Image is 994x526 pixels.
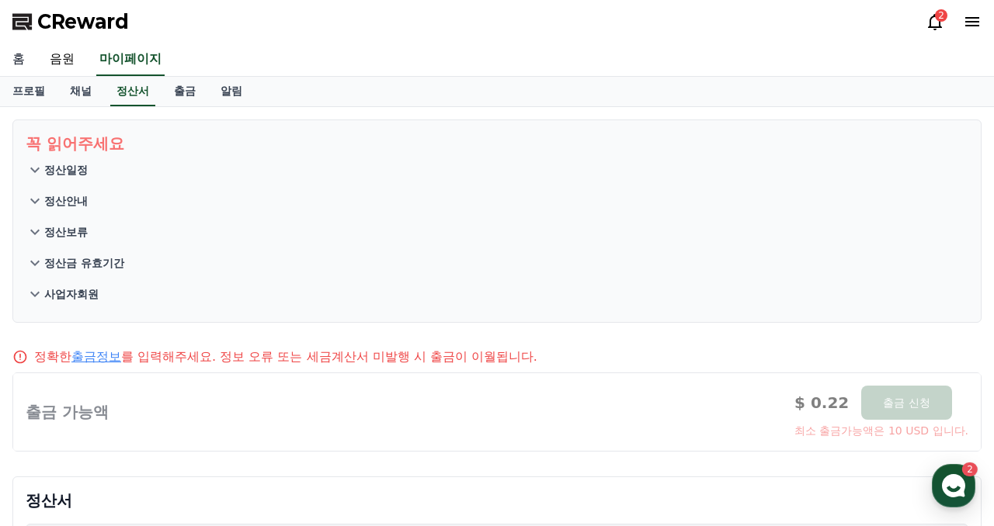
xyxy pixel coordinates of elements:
button: 정산금 유효기간 [26,247,968,279]
p: 정산일정 [44,162,88,178]
a: 2대화 [103,397,200,436]
a: 알림 [208,77,255,106]
p: 꼭 읽어주세요 [26,133,968,154]
a: 음원 [37,43,87,76]
span: 홈 [49,420,58,433]
button: 정산일정 [26,154,968,185]
a: 2 [926,12,944,31]
span: CReward [37,9,129,34]
a: 홈 [5,397,103,436]
button: 사업자회원 [26,279,968,310]
button: 정산안내 [26,185,968,216]
p: 정산안내 [44,193,88,209]
a: CReward [12,9,129,34]
a: 출금정보 [71,349,121,364]
p: 사업자회원 [44,286,99,302]
a: 채널 [57,77,104,106]
a: 출금 [162,77,208,106]
p: 정산금 유효기간 [44,255,124,271]
div: 2 [935,9,947,22]
a: 설정 [200,397,298,436]
a: 마이페이지 [96,43,165,76]
button: 정산보류 [26,216,968,247]
p: 정확한 를 입력해주세요. 정보 오류 또는 세금계산서 미발행 시 출금이 이월됩니다. [34,348,537,366]
span: 대화 [142,421,161,434]
span: 2 [158,396,163,409]
p: 정산서 [26,490,968,511]
a: 정산서 [110,77,155,106]
span: 설정 [240,420,259,433]
p: 정산보류 [44,224,88,240]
